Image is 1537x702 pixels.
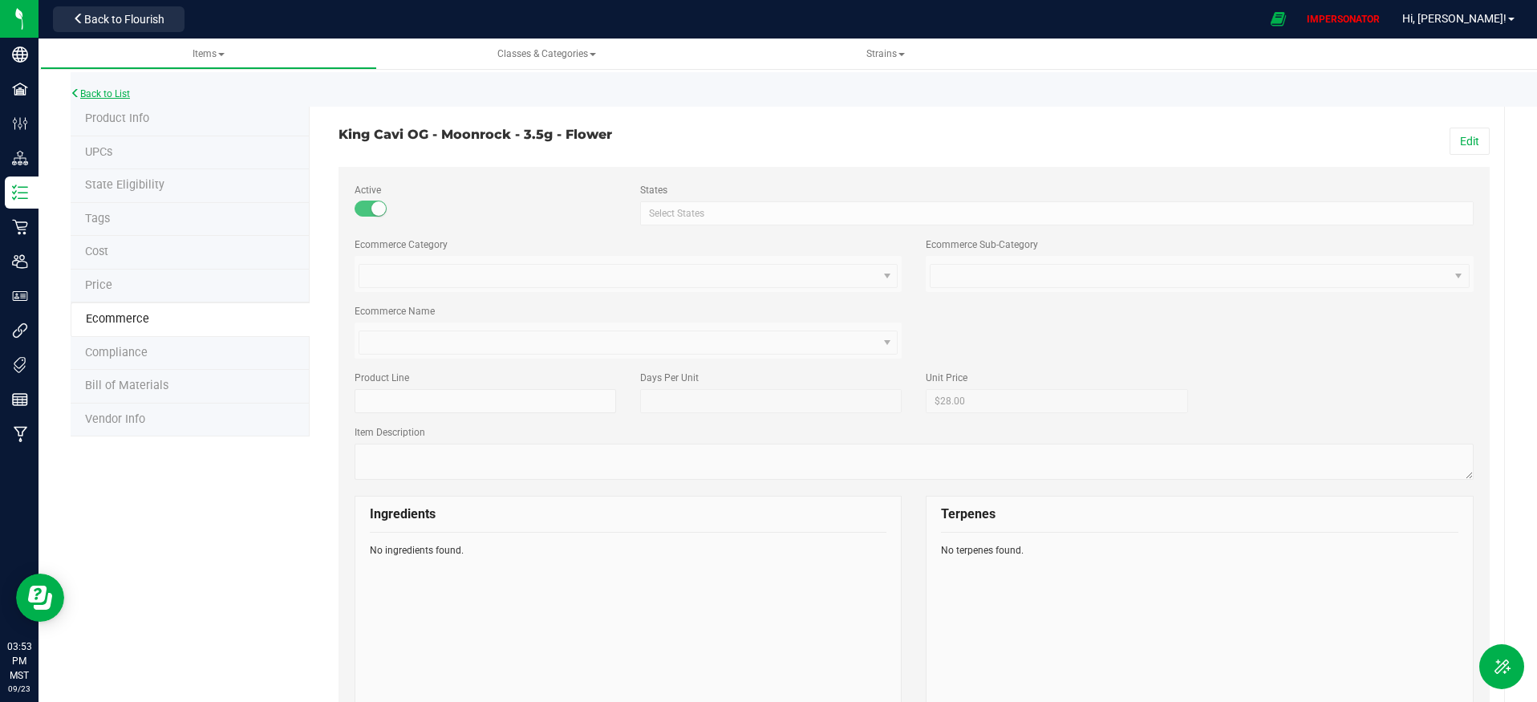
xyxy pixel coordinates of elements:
[85,245,108,258] span: Cost
[12,185,28,201] inline-svg: Inventory
[12,392,28,408] inline-svg: Reports
[926,371,1187,385] label: Unit Price
[1402,12,1507,25] span: Hi, [PERSON_NAME]!
[7,639,31,683] p: 03:53 PM MST
[355,237,448,252] label: Ecommerce Category
[85,178,164,192] span: Tag
[12,81,28,97] inline-svg: Facilities
[941,497,1458,533] div: Terpenes
[866,48,905,59] span: Strains
[339,128,902,142] h3: King Cavi OG - Moonrock - 3.5g - Flower
[1260,3,1296,34] span: Open Ecommerce Menu
[71,88,130,99] a: Back to List
[12,47,28,63] inline-svg: Company
[84,13,164,26] span: Back to Flourish
[1300,12,1386,26] p: IMPERSONATOR
[85,145,112,159] span: Tag
[16,574,64,622] iframe: Resource center
[85,212,110,225] span: Tag
[85,112,149,125] span: Product Info
[12,150,28,166] inline-svg: Distribution
[1450,128,1490,155] button: Edit
[12,254,28,270] inline-svg: Users
[941,543,1458,558] div: No terpenes found.
[640,183,1474,197] label: States
[497,48,596,59] span: Classes & Categories
[12,426,28,442] inline-svg: Manufacturing
[85,346,148,359] span: Compliance
[640,371,902,385] label: Days Per Unit
[12,323,28,339] inline-svg: Integrations
[12,288,28,304] inline-svg: User Roles
[370,543,887,558] div: No ingredients found.
[355,425,1474,440] label: Item Description
[355,304,435,319] label: Ecommerce Name
[7,683,31,695] p: 09/23
[355,371,616,385] label: Product Line
[370,497,887,533] div: Ingredients
[85,278,112,292] span: Price
[12,116,28,132] inline-svg: Configuration
[193,48,225,59] span: Items
[85,379,168,392] span: Bill of Materials
[1479,644,1524,689] button: Toggle Menu
[53,6,185,32] button: Back to Flourish
[926,237,1038,252] label: Ecommerce Sub-Category
[355,183,616,197] label: Active
[85,412,145,426] span: Vendor Info
[86,312,149,326] span: Ecommerce
[12,219,28,235] inline-svg: Retail
[12,357,28,373] inline-svg: Tags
